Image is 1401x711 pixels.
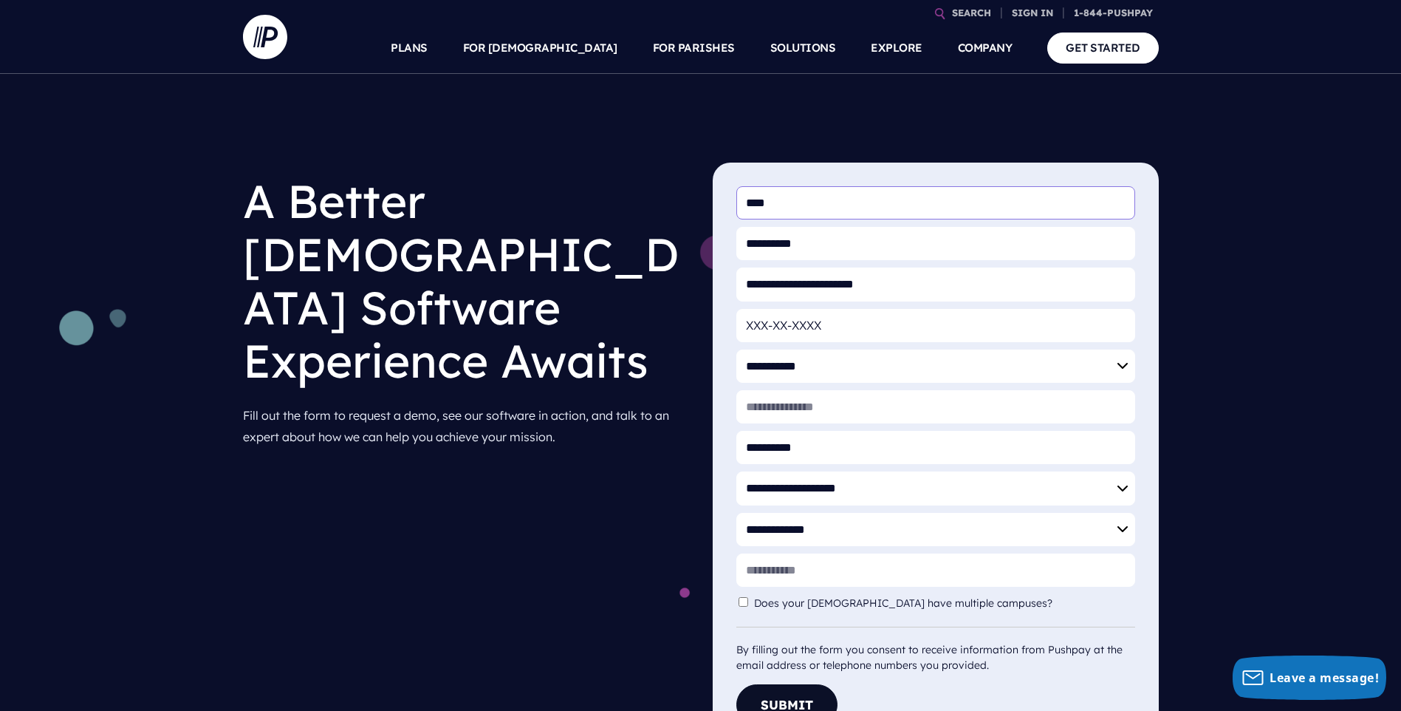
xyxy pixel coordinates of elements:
h1: A Better [DEMOGRAPHIC_DATA] Software Experience Awaits [243,163,689,399]
a: SOLUTIONS [770,22,836,74]
a: FOR PARISHES [653,22,735,74]
a: FOR [DEMOGRAPHIC_DATA] [463,22,617,74]
input: Organization Name [736,309,1135,342]
div: By filling out the form you consent to receive information from Pushpay at the email address or t... [736,627,1135,673]
a: PLANS [391,22,428,74]
a: COMPANY [958,22,1013,74]
a: GET STARTED [1047,33,1159,63]
span: Leave a message! [1270,670,1379,686]
p: Fill out the form to request a demo, see our software in action, and talk to an expert about how ... [243,399,689,454]
button: Leave a message! [1233,656,1386,700]
label: Does your [DEMOGRAPHIC_DATA] have multiple campuses? [754,597,1060,610]
a: EXPLORE [871,22,922,74]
